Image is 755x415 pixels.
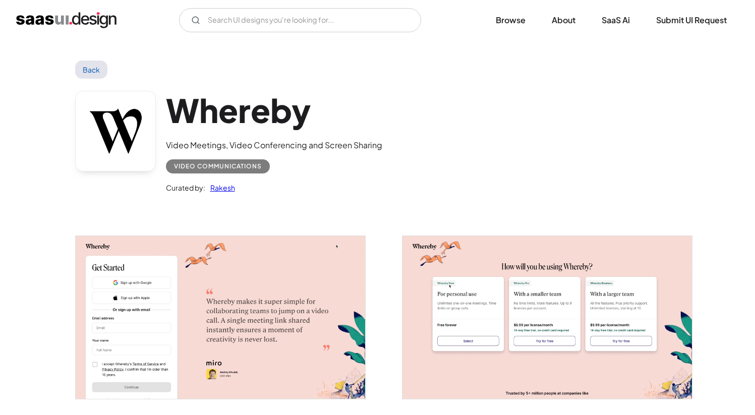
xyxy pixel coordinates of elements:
div: Video Communications [174,160,262,172]
a: Back [75,61,108,79]
a: home [16,12,117,28]
a: About [540,9,588,31]
a: open lightbox [76,236,365,399]
a: open lightbox [402,236,692,399]
img: 610f8a3b357755d8c14e64bd_hwere%20by%20sign%20up%20or%20sign%20in.jpg [76,236,365,399]
div: Curated by: [166,182,205,194]
img: 610f8a3b5b0339acd8fe65bb_whereby%20oprion%20to%20select%20plan.jpg [402,236,692,399]
a: Browse [484,9,538,31]
a: Submit UI Request [644,9,739,31]
h1: Whereby [166,91,382,130]
input: Search UI designs you're looking for... [179,8,421,32]
a: SaaS Ai [590,9,642,31]
div: Video Meetings, Video Conferencing and Screen Sharing [166,139,382,151]
a: Rakesh [205,182,235,194]
form: Email Form [179,8,421,32]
